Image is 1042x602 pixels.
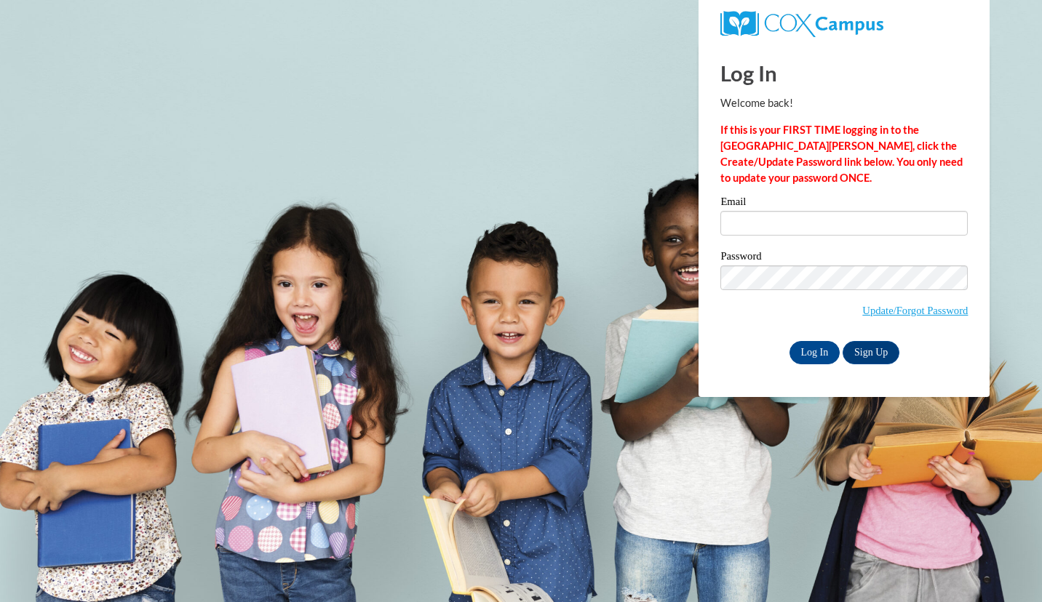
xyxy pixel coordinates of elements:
a: Update/Forgot Password [862,305,968,316]
a: Sign Up [843,341,899,364]
label: Password [720,251,968,265]
a: COX Campus [720,17,883,29]
img: COX Campus [720,11,883,37]
label: Email [720,196,968,211]
input: Log In [790,341,840,364]
h1: Log In [720,58,968,88]
strong: If this is your FIRST TIME logging in to the [GEOGRAPHIC_DATA][PERSON_NAME], click the Create/Upd... [720,124,963,184]
p: Welcome back! [720,95,968,111]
